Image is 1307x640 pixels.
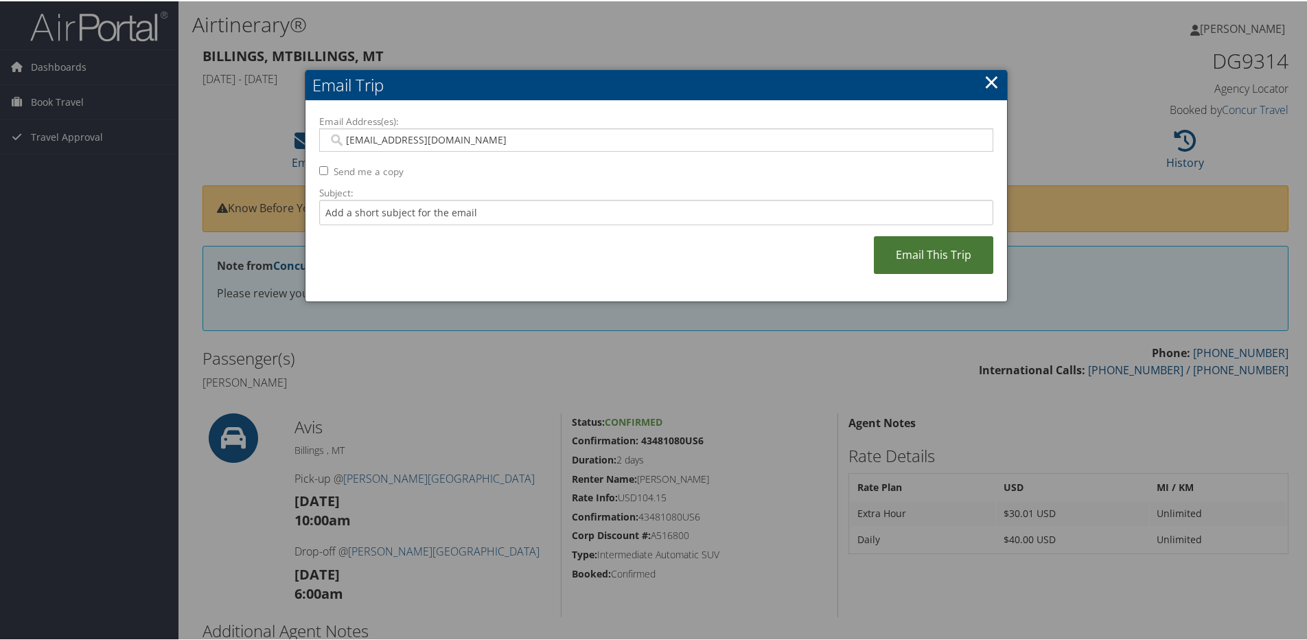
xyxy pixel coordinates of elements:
label: Subject: [319,185,993,198]
label: Email Address(es): [319,113,993,127]
input: Email address (Separate multiple email addresses with commas) [328,132,984,146]
input: Add a short subject for the email [319,198,993,224]
label: Send me a copy [334,163,404,177]
a: × [984,67,999,94]
h2: Email Trip [305,69,1007,99]
a: Email This Trip [874,235,993,273]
